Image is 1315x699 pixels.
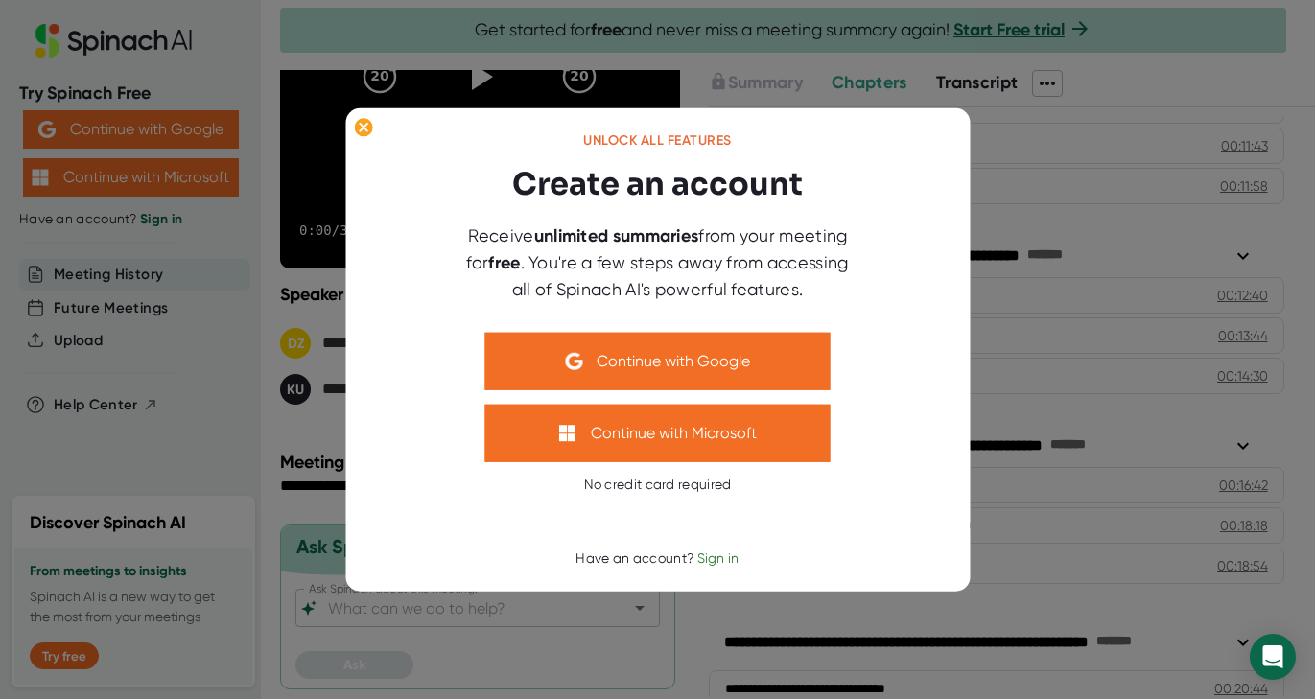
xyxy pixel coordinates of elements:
[534,224,699,245] b: unlimited summaries
[512,160,803,206] h3: Create an account
[583,132,732,150] div: Unlock all features
[697,550,740,566] span: Sign in
[488,251,520,272] b: free
[1250,634,1296,680] div: Open Intercom Messenger
[565,352,582,369] img: Aehbyd4JwY73AAAAAElFTkSuQmCC
[485,404,831,461] button: Continue with Microsoft
[584,476,732,493] div: No credit card required
[575,550,739,568] div: Have an account?
[457,221,859,301] div: Receive from your meeting for . You're a few steps away from accessing all of Spinach AI's powerf...
[485,332,831,389] button: Continue with Google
